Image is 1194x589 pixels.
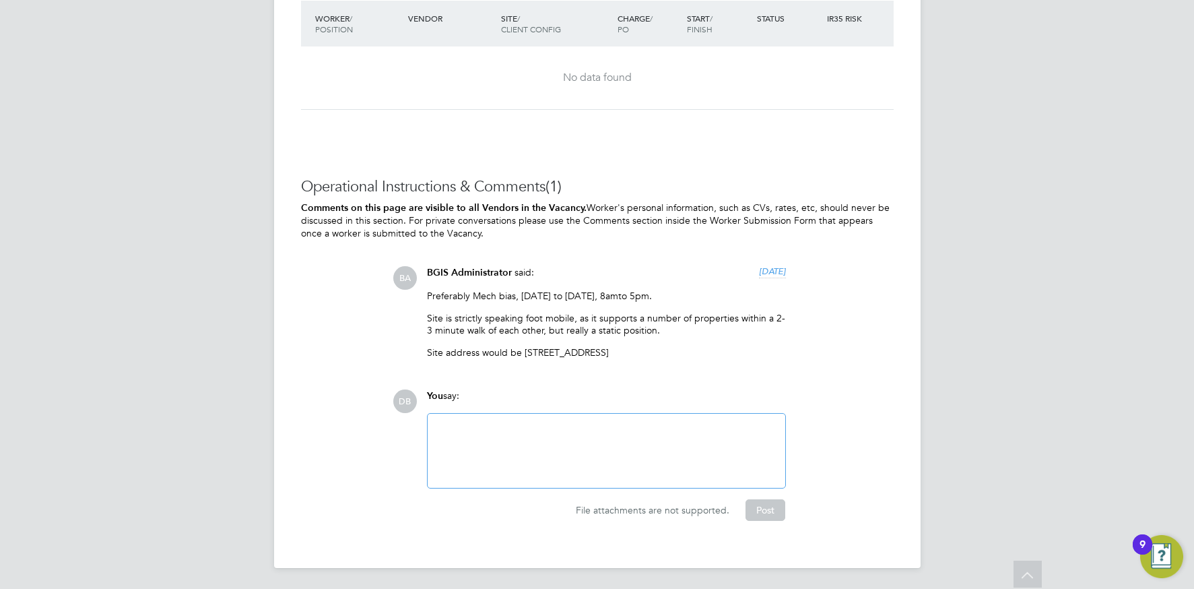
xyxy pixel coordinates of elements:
span: File attachments are not supported. [576,504,729,516]
div: Worker [312,6,405,41]
h3: Operational Instructions & Comments [301,177,894,197]
span: / Finish [687,13,712,34]
p: Site is strictly speaking foot mobile, as it supports a number of properties within a 2-3 minute ... [427,312,786,336]
span: / PO [618,13,653,34]
span: said: [515,266,534,278]
p: Preferably Mech bias, [DATE] to [DATE], 8amto 5pm. [427,290,786,302]
span: DB [393,390,417,413]
span: / Client Config [501,13,561,34]
div: Charge [614,6,684,41]
div: 9 [1139,545,1146,562]
div: Status [754,6,824,30]
span: (1) [545,177,562,195]
p: Worker's personal information, such as CVs, rates, etc, should never be discussed in this section... [301,201,894,239]
div: IR35 Risk [824,6,870,30]
div: say: [427,390,786,413]
span: / Position [315,13,353,34]
span: BA [393,266,417,290]
div: Start [684,6,754,41]
button: Open Resource Center, 9 new notifications [1140,535,1183,578]
div: No data found [314,71,880,85]
b: Comments on this page are visible to all Vendors in the Vacancy. [301,202,587,214]
span: [DATE] [759,266,786,277]
div: Site [498,6,614,41]
button: Post [745,499,785,521]
span: BGIS Administrator [427,267,512,278]
p: Site address would be [STREET_ADDRESS] [427,346,786,359]
span: You [427,390,443,402]
div: Vendor [405,6,498,30]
